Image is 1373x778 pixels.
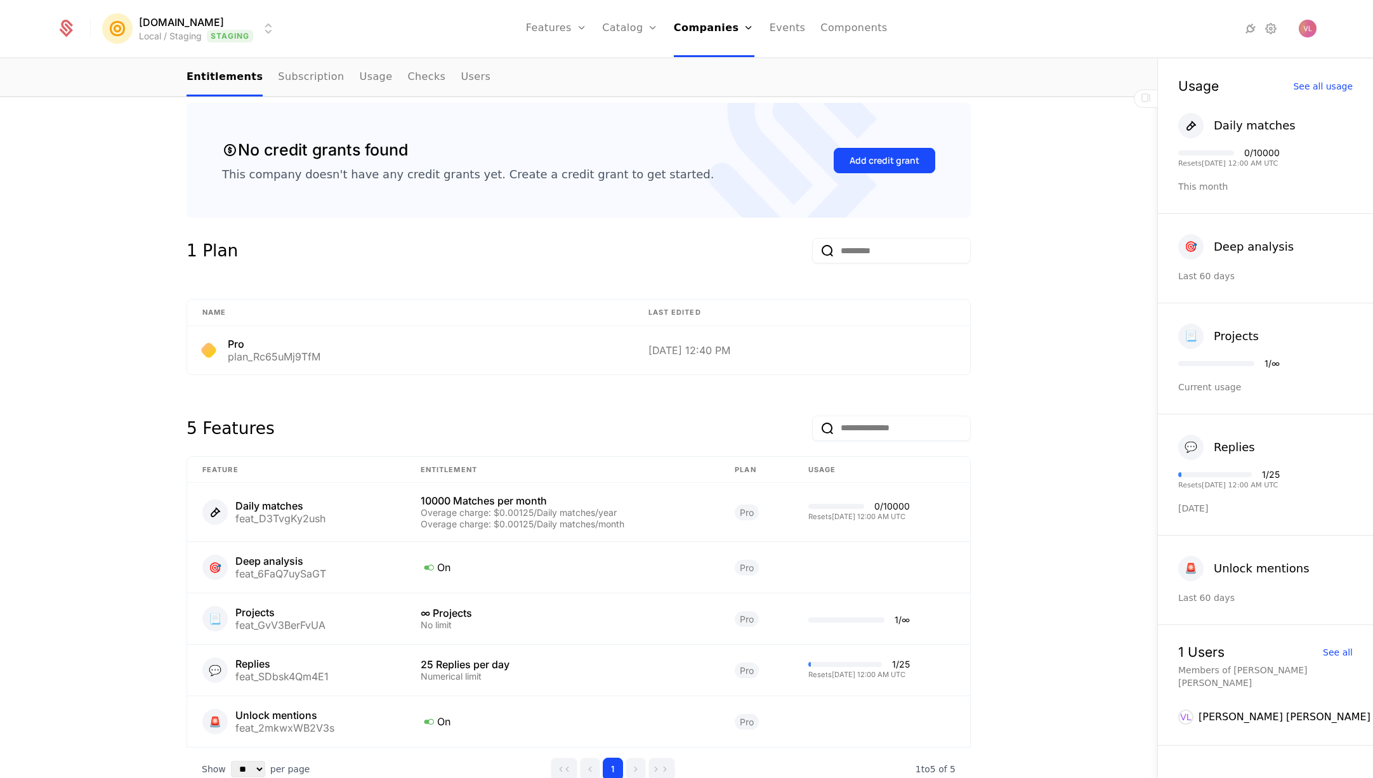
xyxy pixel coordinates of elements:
[1323,648,1353,657] div: See all
[1178,381,1353,393] div: Current usage
[421,608,704,618] div: ∞ Projects
[1178,556,1310,581] button: 🚨Unlock mentions
[808,513,910,520] div: Resets [DATE] 12:00 AM UTC
[1243,21,1258,36] a: Integrations
[735,504,759,520] span: Pro
[735,714,759,730] span: Pro
[892,660,910,669] div: 1 / 25
[421,496,704,506] div: 10000 Matches per month
[360,59,393,96] a: Usage
[1178,435,1255,460] button: 💬Replies
[421,520,704,529] div: Overage charge: $0.00125/Daily matches/month
[187,300,633,326] th: Name
[1214,117,1296,135] div: Daily matches
[1178,79,1219,93] div: Usage
[1178,270,1353,282] div: Last 60 days
[187,238,238,263] div: 1 Plan
[235,501,325,511] div: Daily matches
[1178,556,1204,581] div: 🚨
[421,508,704,517] div: Overage charge: $0.00125/Daily matches/year
[874,502,910,511] div: 0 / 10000
[834,148,935,173] button: Add credit grant
[139,30,202,43] div: Local / Staging
[187,59,490,96] ul: Choose Sub Page
[222,167,714,182] div: This company doesn't have any credit grants yet. Create a credit grant to get started.
[1178,645,1225,659] div: 1 Users
[139,15,224,30] span: [DOMAIN_NAME]
[735,611,759,627] span: Pro
[270,763,310,775] span: per page
[1178,664,1353,689] div: Members of [PERSON_NAME] [PERSON_NAME]
[421,559,704,576] div: On
[235,710,334,720] div: Unlock mentions
[461,59,490,96] a: Users
[421,621,704,630] div: No limit
[231,761,265,777] select: Select page size
[405,457,719,484] th: Entitlement
[1265,359,1280,368] div: 1 / ∞
[235,620,325,630] div: feat_GvV3BerFvUA
[235,569,326,579] div: feat_6FaQ7uySaGT
[719,457,792,484] th: plan
[1299,20,1317,37] button: Open user button
[1199,709,1370,725] div: [PERSON_NAME] [PERSON_NAME]
[1244,148,1280,157] div: 0 / 10000
[1178,502,1353,515] div: [DATE]
[106,15,276,43] button: Select environment
[1178,435,1204,460] div: 💬
[916,764,950,774] span: 1 to 5 of
[1293,82,1353,91] div: See all usage
[808,671,910,678] div: Resets [DATE] 12:00 AM UTC
[1178,709,1193,725] div: VL
[1178,180,1353,193] div: This month
[1263,21,1278,36] a: Settings
[187,59,971,96] nav: Main
[1178,234,1204,260] div: 🎯
[1178,324,1259,349] button: 📃Projects
[187,416,275,441] div: 5 Features
[1214,238,1294,256] div: Deep analysis
[1214,560,1310,577] div: Unlock mentions
[1214,438,1255,456] div: Replies
[735,560,759,576] span: Pro
[1178,160,1280,167] div: Resets [DATE] 12:00 AM UTC
[850,154,919,167] div: Add credit grant
[916,764,956,774] span: 5
[1299,20,1317,37] img: Vlad Len
[421,659,704,669] div: 25 Replies per day
[235,607,325,617] div: Projects
[202,763,226,775] span: Show
[102,13,133,44] img: Mention.click
[228,339,320,349] div: Pro
[228,352,320,362] div: plan_Rc65uMj9TfM
[735,663,759,678] span: Pro
[1178,234,1294,260] button: 🎯Deep analysis
[793,457,970,484] th: Usage
[235,659,329,669] div: Replies
[1178,324,1204,349] div: 📃
[207,30,253,43] span: Staging
[1262,470,1280,479] div: 1 / 25
[187,59,263,96] a: Entitlements
[202,657,228,683] div: 💬
[1178,113,1296,138] button: Daily matches
[421,672,704,681] div: Numerical limit
[202,709,228,734] div: 🚨
[202,606,228,631] div: 📃
[222,138,408,162] div: No credit grants found
[202,555,228,580] div: 🎯
[648,345,955,355] div: [DATE] 12:40 PM
[235,723,334,733] div: feat_2mkwxWB2V3s
[895,616,910,624] div: 1 / ∞
[407,59,445,96] a: Checks
[235,671,329,682] div: feat_SDbsk4Qm4E1
[1214,327,1259,345] div: Projects
[235,513,325,524] div: feat_D3TvgKy2ush
[235,556,326,566] div: Deep analysis
[1178,591,1353,604] div: Last 60 days
[421,713,704,730] div: On
[278,59,344,96] a: Subscription
[633,300,970,326] th: Last edited
[187,457,405,484] th: Feature
[1178,482,1280,489] div: Resets [DATE] 12:00 AM UTC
